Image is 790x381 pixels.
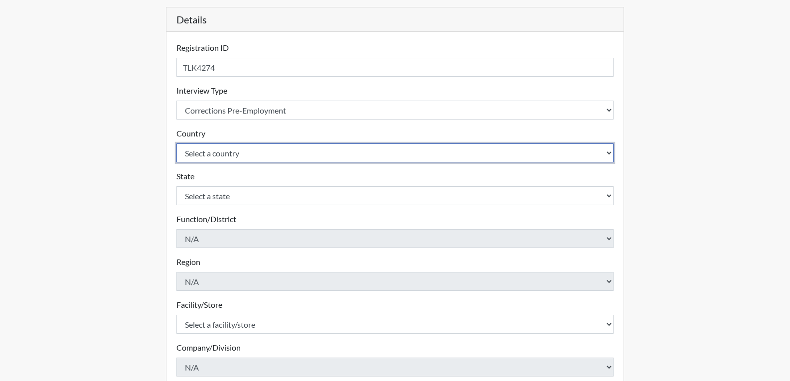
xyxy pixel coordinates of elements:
label: Facility/Store [176,299,222,311]
label: Function/District [176,213,236,225]
label: Company/Division [176,342,241,354]
label: Interview Type [176,85,227,97]
input: Insert a Registration ID, which needs to be a unique alphanumeric value for each interviewee [176,58,614,77]
label: Registration ID [176,42,229,54]
label: Country [176,127,205,139]
label: Region [176,256,200,268]
label: State [176,170,194,182]
h5: Details [166,7,624,32]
